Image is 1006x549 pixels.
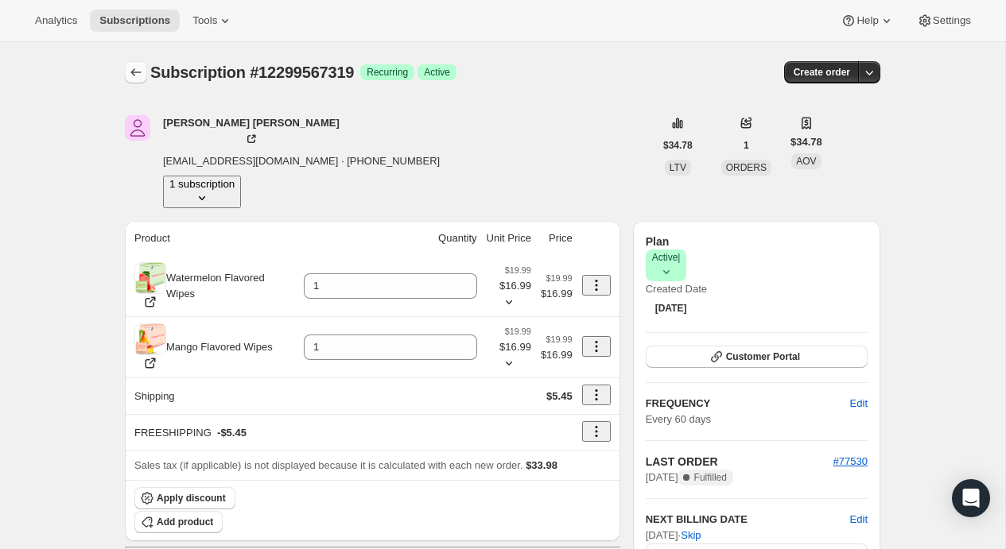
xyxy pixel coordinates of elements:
[907,10,981,32] button: Settings
[90,10,180,32] button: Subscriptions
[833,454,868,470] button: #77530
[952,479,990,517] div: Open Intercom Messenger
[424,66,450,79] span: Active
[796,156,816,167] span: AOV
[134,425,573,441] div: FREESHIPPING
[134,511,223,533] button: Add product
[744,139,749,152] span: 1
[163,176,241,208] button: Product actions
[505,265,531,275] small: $19.99
[681,528,701,543] span: Skip
[734,134,759,157] button: 1
[125,221,299,256] th: Product
[833,455,868,467] a: #77530
[582,336,611,357] button: Product actions
[134,323,166,355] img: product img
[125,377,299,414] th: Shipping
[217,427,247,439] span: - $5.45
[482,221,536,256] th: Unit Price
[671,523,710,548] button: Skip
[125,115,150,141] span: Kate Kurzawa
[646,396,850,412] h2: FREQUENCY
[166,339,273,355] div: Mango Flavored Wipes
[850,512,868,528] button: Edit
[157,492,226,505] span: Apply discount
[35,14,77,27] span: Analytics
[546,390,573,402] span: $5.45
[694,471,727,484] span: Fulfilled
[134,459,523,471] span: Sales tax (if applicable) is not displayed because it is calculated with each new order.
[850,396,868,412] span: Edit
[663,139,693,152] span: $34.78
[163,153,440,169] span: [EMAIL_ADDRESS][DOMAIN_NAME] · [PHONE_NUMBER]
[183,10,243,32] button: Tools
[166,270,294,302] div: Watermelon Flavored Wipes
[841,391,877,416] button: Edit
[831,10,903,32] button: Help
[541,286,573,302] span: $16.99
[546,273,573,283] small: $19.99
[726,350,800,363] span: Customer Portal
[646,512,850,528] h2: NEXT BILLING DATE
[134,487,235,509] button: Apply discount
[299,221,482,256] th: Quantity
[505,327,531,336] small: $19.99
[646,346,868,368] button: Customer Portal
[794,66,850,79] span: Create order
[726,162,767,173] span: ORDERS
[646,454,833,470] h2: LAST ORDER
[150,64,354,81] span: Subscription #12299567319
[134,262,166,294] img: product img
[856,14,878,27] span: Help
[536,221,577,256] th: Price
[646,529,701,541] span: [DATE] ·
[646,297,697,319] button: [DATE]
[582,385,611,405] button: Shipping actions
[646,234,868,249] h2: Plan
[655,302,687,315] span: [DATE]
[784,61,860,83] button: Create order
[646,283,707,295] span: Created Date
[582,275,611,296] button: Product actions
[487,278,531,294] span: $16.99
[933,14,971,27] span: Settings
[670,162,686,173] span: LTV
[790,134,822,150] span: $34.78
[157,516,213,528] span: Add product
[652,251,681,280] span: Active
[163,115,340,147] div: [PERSON_NAME] [PERSON_NAME]
[546,334,573,344] small: $19.99
[654,134,702,157] button: $34.78
[367,66,408,79] span: Recurring
[646,471,678,483] span: [DATE]
[678,252,680,263] span: |
[192,14,217,27] span: Tools
[526,459,557,471] span: $33.98
[487,339,531,355] span: $16.99
[541,347,573,363] span: $16.99
[125,61,147,83] button: Subscriptions
[646,413,711,425] span: Every 60 days
[99,14,170,27] span: Subscriptions
[25,10,87,32] button: Analytics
